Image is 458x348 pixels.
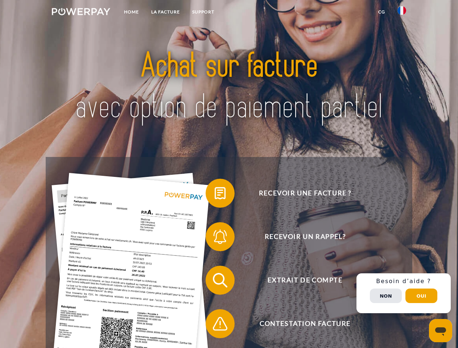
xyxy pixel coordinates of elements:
a: Home [118,5,145,18]
button: Oui [405,289,437,303]
iframe: Bouton de lancement de la fenêtre de messagerie [429,319,452,342]
button: Extrait de compte [206,266,394,295]
a: LA FACTURE [145,5,186,18]
span: Contestation Facture [216,309,394,338]
button: Recevoir une facture ? [206,179,394,208]
button: Recevoir un rappel? [206,222,394,251]
img: title-powerpay_fr.svg [69,35,389,139]
img: qb_bill.svg [211,184,229,202]
img: fr [397,6,406,15]
button: Non [370,289,402,303]
button: Contestation Facture [206,309,394,338]
img: logo-powerpay-white.svg [52,8,110,15]
span: Extrait de compte [216,266,394,295]
span: Recevoir une facture ? [216,179,394,208]
img: qb_warning.svg [211,315,229,333]
div: Schnellhilfe [356,273,451,313]
span: Recevoir un rappel? [216,222,394,251]
a: CG [372,5,391,18]
h3: Besoin d’aide ? [361,278,446,285]
a: Support [186,5,220,18]
img: qb_bell.svg [211,228,229,246]
img: qb_search.svg [211,271,229,289]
